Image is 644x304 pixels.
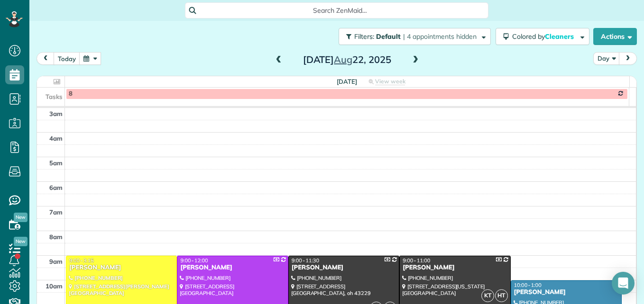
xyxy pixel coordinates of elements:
[37,52,55,65] button: prev
[334,28,491,45] a: Filters: Default | 4 appointments hidden
[339,28,491,45] button: Filters: Default | 4 appointments hidden
[375,78,405,85] span: View week
[354,32,374,41] span: Filters:
[291,264,396,272] div: [PERSON_NAME]
[180,257,208,264] span: 9:00 - 12:00
[403,32,477,41] span: | 4 appointments hidden
[512,32,577,41] span: Colored by
[49,233,63,241] span: 8am
[514,288,619,296] div: [PERSON_NAME]
[334,54,352,65] span: Aug
[49,184,63,191] span: 6am
[376,32,401,41] span: Default
[496,28,589,45] button: Colored byCleaners
[180,264,285,272] div: [PERSON_NAME]
[14,237,28,246] span: New
[46,282,63,290] span: 10am
[402,264,507,272] div: [PERSON_NAME]
[14,213,28,222] span: New
[49,208,63,216] span: 7am
[514,282,542,288] span: 10:00 - 1:00
[403,257,430,264] span: 9:00 - 11:00
[69,264,174,272] div: [PERSON_NAME]
[49,110,63,117] span: 3am
[288,54,406,65] h2: [DATE] 22, 2025
[495,289,508,302] span: HT
[54,52,80,65] button: today
[337,78,357,85] span: [DATE]
[49,134,63,142] span: 4am
[612,272,635,295] div: Open Intercom Messenger
[593,52,620,65] button: Day
[292,257,319,264] span: 9:00 - 11:30
[69,257,94,264] span: 9:00 - 3:15
[49,258,63,265] span: 9am
[593,28,637,45] button: Actions
[619,52,637,65] button: next
[545,32,575,41] span: Cleaners
[481,289,494,302] span: KT
[69,90,73,98] span: 8
[49,159,63,167] span: 5am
